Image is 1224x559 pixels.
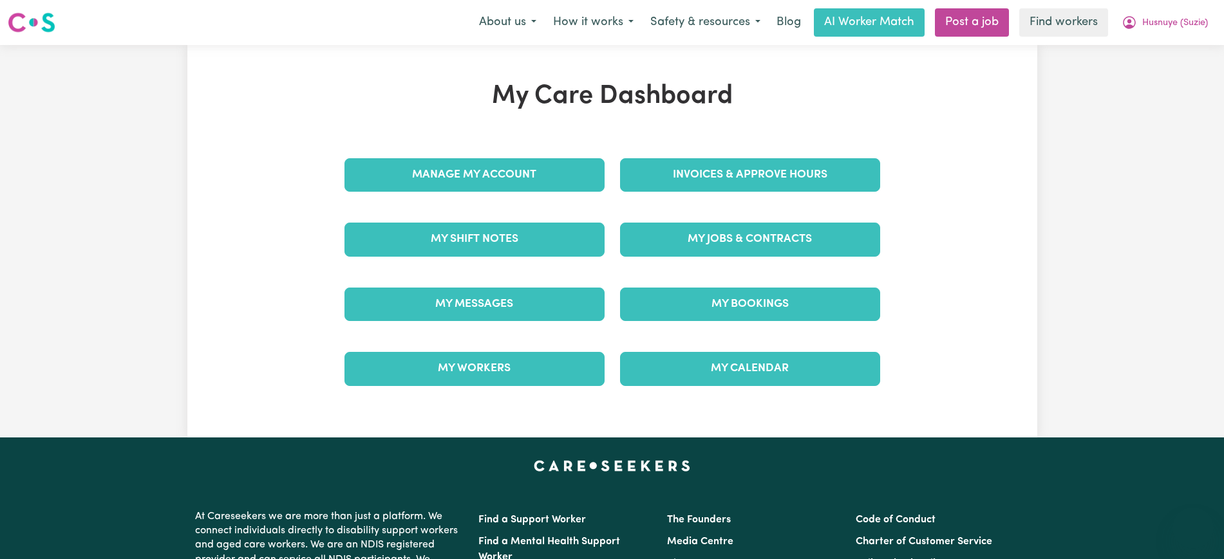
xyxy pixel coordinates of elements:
[620,352,880,385] a: My Calendar
[478,515,586,525] a: Find a Support Worker
[344,288,605,321] a: My Messages
[620,288,880,321] a: My Bookings
[667,536,733,547] a: Media Centre
[1113,9,1216,36] button: My Account
[935,8,1009,37] a: Post a job
[337,81,888,112] h1: My Care Dashboard
[620,158,880,192] a: Invoices & Approve Hours
[344,352,605,385] a: My Workers
[856,536,992,547] a: Charter of Customer Service
[471,9,545,36] button: About us
[814,8,925,37] a: AI Worker Match
[620,223,880,256] a: My Jobs & Contracts
[344,158,605,192] a: Manage My Account
[8,11,55,34] img: Careseekers logo
[8,8,55,37] a: Careseekers logo
[856,515,936,525] a: Code of Conduct
[1172,508,1214,549] iframe: Button to launch messaging window
[769,8,809,37] a: Blog
[1142,16,1208,30] span: Husnuye (Suzie)
[642,9,769,36] button: Safety & resources
[1019,8,1108,37] a: Find workers
[545,9,642,36] button: How it works
[534,461,690,471] a: Careseekers home page
[667,515,731,525] a: The Founders
[344,223,605,256] a: My Shift Notes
